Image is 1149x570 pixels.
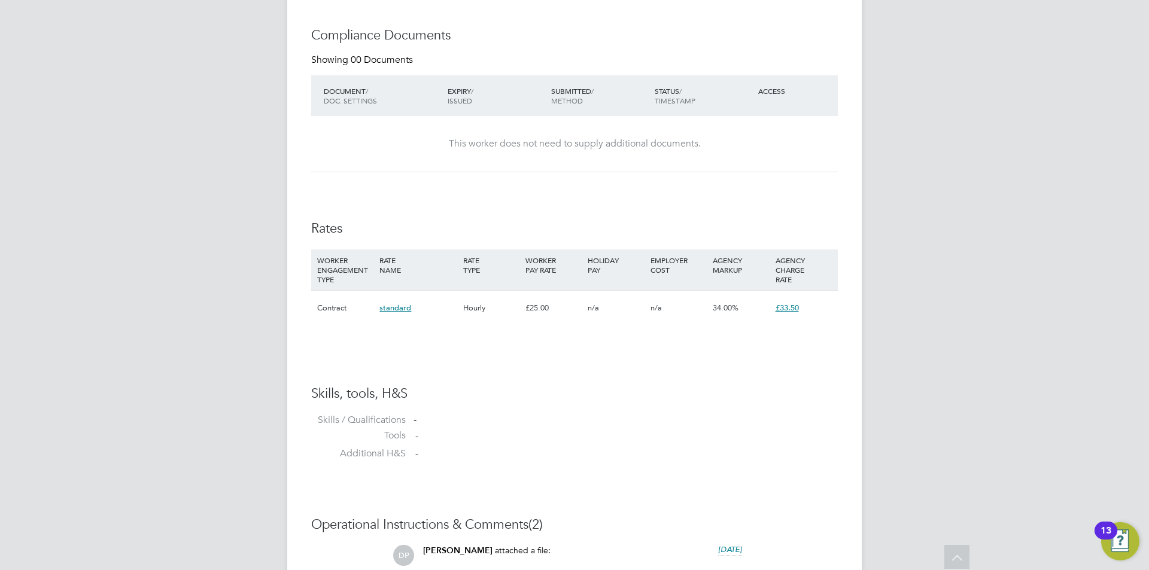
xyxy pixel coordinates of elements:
span: 34.00% [713,303,738,313]
div: Showing [311,54,415,66]
span: n/a [588,303,599,313]
h3: Operational Instructions & Comments [311,516,838,534]
span: n/a [651,303,662,313]
div: AGENCY MARKUP [710,249,772,281]
span: / [471,86,473,96]
label: Additional H&S [311,447,406,460]
span: / [366,86,368,96]
div: EMPLOYER COST [648,249,710,281]
span: DP [393,545,414,566]
span: (2) [528,516,543,532]
span: 00 Documents [351,54,413,66]
span: standard [379,303,411,313]
span: / [591,86,594,96]
span: attached a file: [495,545,551,556]
div: RATE TYPE [460,249,522,281]
div: This worker does not need to supply additional documents. [323,138,826,150]
div: £25.00 [522,291,585,325]
button: Open Resource Center, 13 new notifications [1101,522,1139,560]
span: ISSUED [448,96,472,105]
span: [PERSON_NAME] [423,545,493,556]
span: DOC. SETTINGS [324,96,377,105]
div: WORKER PAY RATE [522,249,585,281]
div: Hourly [460,291,522,325]
span: £33.50 [776,303,799,313]
label: Tools [311,429,406,442]
h3: Compliance Documents [311,27,838,44]
div: - [414,414,838,426]
span: TIMESTAMP [655,96,695,105]
div: WORKER ENGAGEMENT TYPE [314,249,376,290]
div: Contract [314,291,376,325]
span: [DATE] [718,544,742,554]
div: 13 [1101,531,1111,546]
div: AGENCY CHARGE RATE [773,249,835,290]
h3: Skills, tools, H&S [311,385,838,403]
div: ACCESS [755,80,838,102]
div: RATE NAME [376,249,460,281]
div: SUBMITTED [548,80,652,111]
div: STATUS [652,80,755,111]
span: / [679,86,682,96]
label: Skills / Qualifications [311,414,406,426]
div: HOLIDAY PAY [585,249,647,281]
div: EXPIRY [445,80,548,111]
h3: Rates [311,220,838,237]
span: METHOD [551,96,583,105]
div: DOCUMENT [321,80,445,111]
span: - [415,448,418,460]
span: - [415,430,418,442]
